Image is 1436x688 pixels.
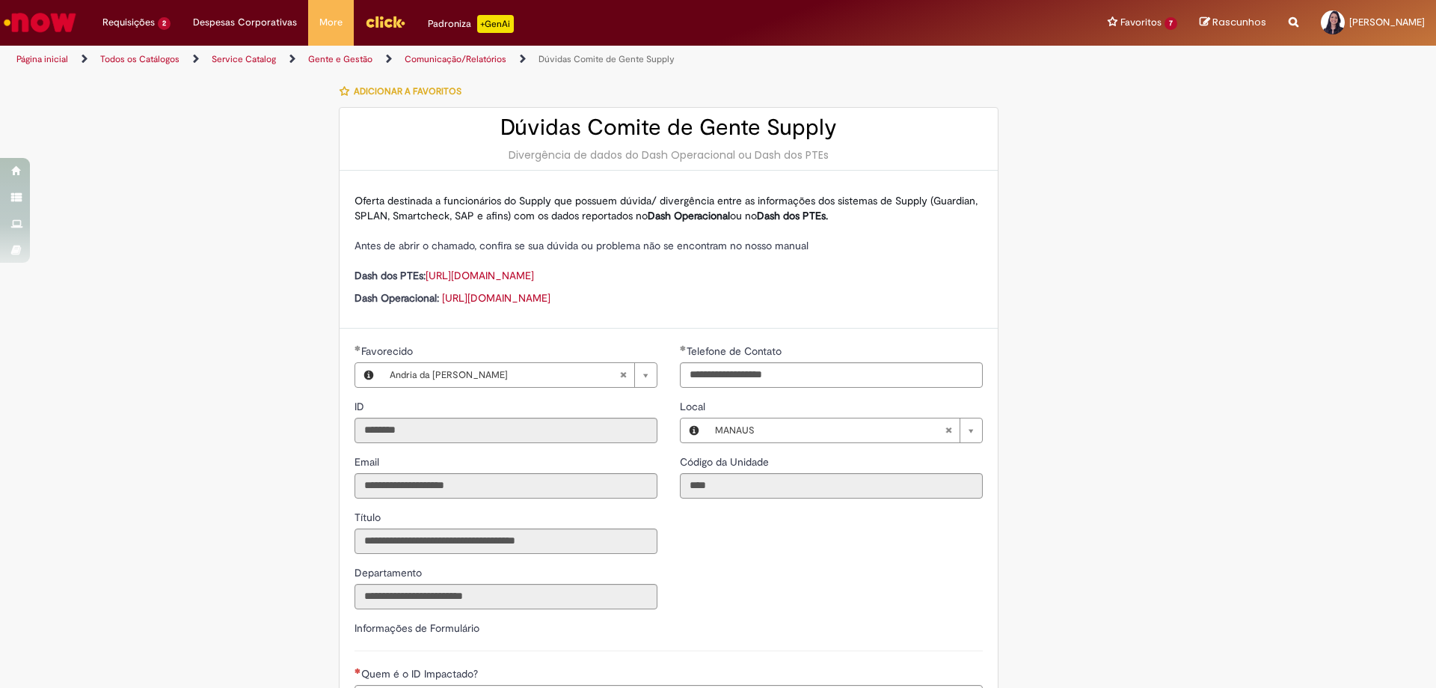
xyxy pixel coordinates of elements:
input: ID [355,418,657,443]
span: Somente leitura - Email [355,455,382,469]
a: Todos os Catálogos [100,53,179,65]
span: Favoritos [1120,15,1162,30]
label: Somente leitura - ID [355,399,367,414]
span: Despesas Corporativas [193,15,297,30]
img: ServiceNow [1,7,79,37]
span: More [319,15,343,30]
a: [URL][DOMAIN_NAME] [426,269,534,282]
a: Rascunhos [1200,16,1266,30]
label: Informações de Formulário [355,621,479,635]
input: Código da Unidade [680,473,983,499]
button: Favorecido, Visualizar este registro Andria da Costa Loureiro [355,363,382,387]
abbr: Limpar campo Favorecido [612,363,634,387]
span: Telefone de Contato [687,344,785,358]
div: Divergência de dados do Dash Operacional ou Dash dos PTEs [355,147,983,162]
input: Email [355,473,657,499]
span: Adicionar a Favoritos [354,85,461,97]
a: [URL][DOMAIN_NAME] [442,291,550,305]
label: Somente leitura - Departamento [355,565,425,580]
span: Local [680,400,708,413]
span: Favorecido, Andria da Costa Loureiro [361,344,416,358]
span: Obrigatório Preenchido [355,345,361,351]
span: MANAUS [715,418,945,442]
span: 2 [158,17,171,30]
abbr: Limpar campo Local [937,418,960,442]
a: Comunicação/Relatórios [405,53,506,65]
a: Página inicial [16,53,68,65]
input: Departamento [355,584,657,609]
span: Somente leitura - Código da Unidade [680,455,772,469]
a: Andria da [PERSON_NAME]Limpar campo Favorecido [382,363,657,387]
p: +GenAi [477,15,514,33]
a: Dúvidas Comite de Gente Supply [538,53,675,65]
strong: Dash dos PTEs: [355,269,426,282]
div: Padroniza [428,15,514,33]
button: Local, Visualizar este registro MANAUS [681,418,708,442]
span: Antes de abrir o chamado, confira se sua dúvida ou problema não se encontram no nosso manual [355,239,808,252]
strong: Dash dos PTEs. [757,209,828,222]
a: MANAUSLimpar campo Local [708,418,982,442]
strong: Dash Operacional [648,209,730,222]
button: Adicionar a Favoritos [339,76,470,107]
input: Título [355,529,657,554]
a: Service Catalog [212,53,276,65]
span: Necessários [355,668,361,674]
h2: Dúvidas Comite de Gente Supply [355,115,983,140]
label: Somente leitura - Código da Unidade [680,454,772,469]
label: Somente leitura - Email [355,454,382,469]
img: click_logo_yellow_360x200.png [365,10,405,33]
strong: Dash Operacional: [355,291,439,305]
span: Requisições [102,15,155,30]
span: Rascunhos [1212,15,1266,29]
input: Telefone de Contato [680,362,983,388]
span: Quem é o ID Impactado? [361,667,481,681]
a: Gente e Gestão [308,53,372,65]
span: 7 [1165,17,1177,30]
ul: Trilhas de página [11,46,946,73]
span: Andria da [PERSON_NAME] [390,363,619,387]
span: Somente leitura - ID [355,400,367,413]
span: Somente leitura - Título [355,511,384,524]
label: Somente leitura - Título [355,510,384,525]
span: Oferta destinada a funcionários do Supply que possuem dúvida/ divergência entre as informações do... [355,194,978,222]
span: Obrigatório Preenchido [680,345,687,351]
span: Somente leitura - Departamento [355,566,425,579]
span: [PERSON_NAME] [1349,16,1425,28]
